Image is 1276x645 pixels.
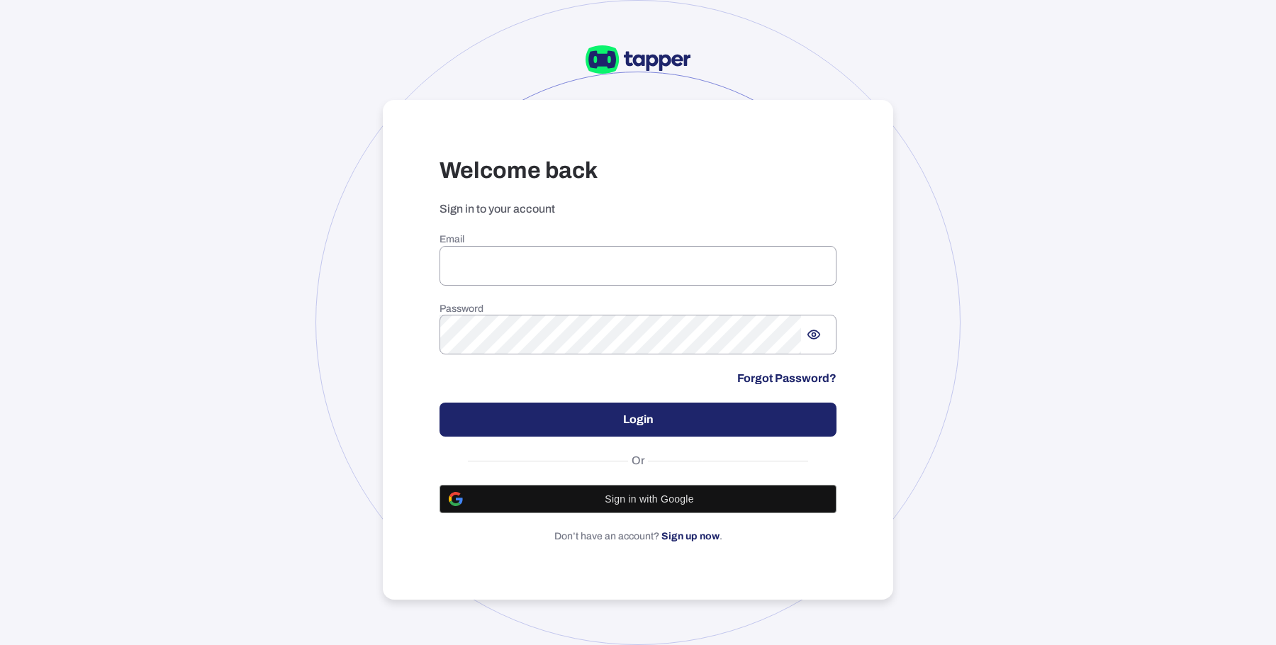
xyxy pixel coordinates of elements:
a: Sign up now [661,531,720,542]
button: Login [440,403,836,437]
span: Or [628,454,649,468]
a: Forgot Password? [737,371,836,386]
p: Sign in to your account [440,202,836,216]
button: Sign in with Google [440,485,836,513]
button: Show password [801,322,827,347]
p: Don’t have an account? . [440,530,836,543]
h3: Welcome back [440,157,836,185]
span: Sign in with Google [471,493,827,505]
h6: Password [440,303,836,315]
h6: Email [440,233,836,246]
